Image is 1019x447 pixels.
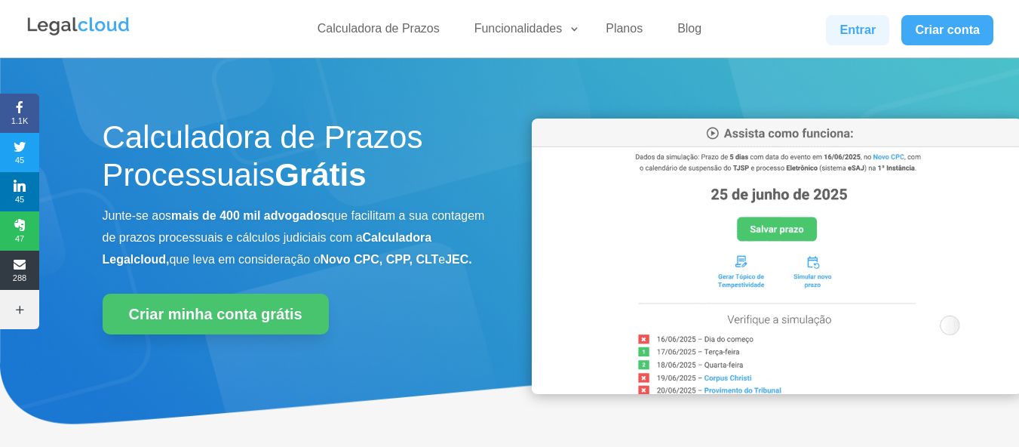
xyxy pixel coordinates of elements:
a: Planos [597,21,652,43]
a: Entrar [826,15,889,45]
b: Calculadora Legalcloud, [103,231,432,266]
a: Funcionalidades [465,21,581,43]
h1: Calculadora de Prazos Processuais [103,119,487,202]
p: Junte-se aos que facilitam a sua contagem de prazos processuais e cálculos judiciais com a que le... [103,205,487,270]
a: Logo da Legalcloud [26,27,131,40]
a: Criar conta [901,15,993,45]
b: Novo CPC, CPP, CLT [321,253,439,266]
b: mais de 400 mil advogados [171,209,327,222]
b: JEC. [445,253,472,266]
a: Criar minha conta grátis [103,294,329,334]
strong: Grátis [275,157,366,193]
img: Legalcloud Logo [26,15,131,38]
a: Calculadora de Prazos [308,21,449,43]
a: Blog [668,21,711,43]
